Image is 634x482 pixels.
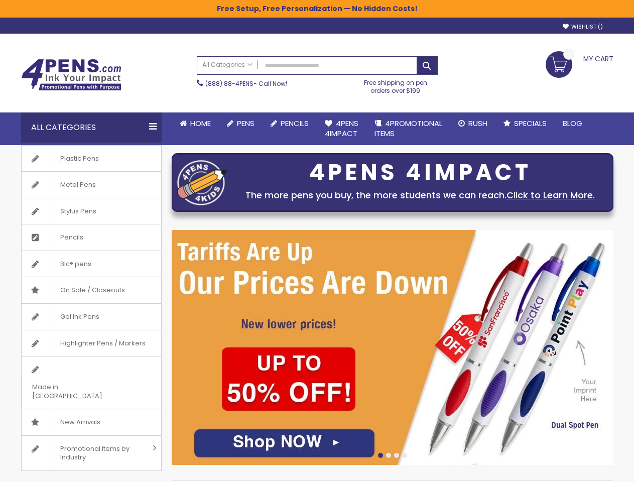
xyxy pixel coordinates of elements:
[232,188,608,202] div: The more pens you buy, the more students we can reach.
[495,112,555,135] a: Specials
[22,436,161,470] a: Promotional Items by Industry
[50,198,106,224] span: Stylus Pens
[205,79,253,88] a: (888) 88-4PENS
[50,436,149,470] span: Promotional Items by Industry
[22,330,161,356] a: Highlighter Pens / Markers
[50,277,135,303] span: On Sale / Closeouts
[50,146,109,172] span: Plastic Pens
[50,224,93,251] span: Pencils
[237,118,255,129] span: Pens
[50,330,156,356] span: Highlighter Pens / Markers
[197,57,258,73] a: All Categories
[281,118,309,129] span: Pencils
[263,112,317,135] a: Pencils
[325,118,358,139] span: 4Pens 4impact
[50,304,109,330] span: Gel Ink Pens
[232,162,608,183] div: 4PENS 4IMPACT
[202,61,252,69] span: All Categories
[353,75,438,95] div: Free shipping on pen orders over $199
[22,409,161,435] a: New Arrivals
[50,251,101,277] span: Bic® pens
[219,112,263,135] a: Pens
[563,23,603,31] a: Wishlist
[22,304,161,330] a: Gel Ink Pens
[374,118,442,139] span: 4PROMOTIONAL ITEMS
[22,224,161,251] a: Pencils
[190,118,211,129] span: Home
[21,112,162,143] div: All Categories
[506,189,595,201] a: Click to Learn More.
[22,198,161,224] a: Stylus Pens
[172,112,219,135] a: Home
[50,172,106,198] span: Metal Pens
[22,251,161,277] a: Bic® pens
[22,277,161,303] a: On Sale / Closeouts
[468,118,487,129] span: Rush
[22,374,136,409] span: Made in [GEOGRAPHIC_DATA]
[22,172,161,198] a: Metal Pens
[563,118,582,129] span: Blog
[50,409,110,435] span: New Arrivals
[205,79,287,88] span: - Call Now!
[177,160,227,205] img: four_pen_logo.png
[22,146,161,172] a: Plastic Pens
[22,356,161,409] a: Made in [GEOGRAPHIC_DATA]
[172,230,613,465] img: /cheap-promotional-products.html
[21,59,121,91] img: 4Pens Custom Pens and Promotional Products
[450,112,495,135] a: Rush
[317,112,366,145] a: 4Pens4impact
[555,112,590,135] a: Blog
[366,112,450,145] a: 4PROMOTIONALITEMS
[514,118,547,129] span: Specials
